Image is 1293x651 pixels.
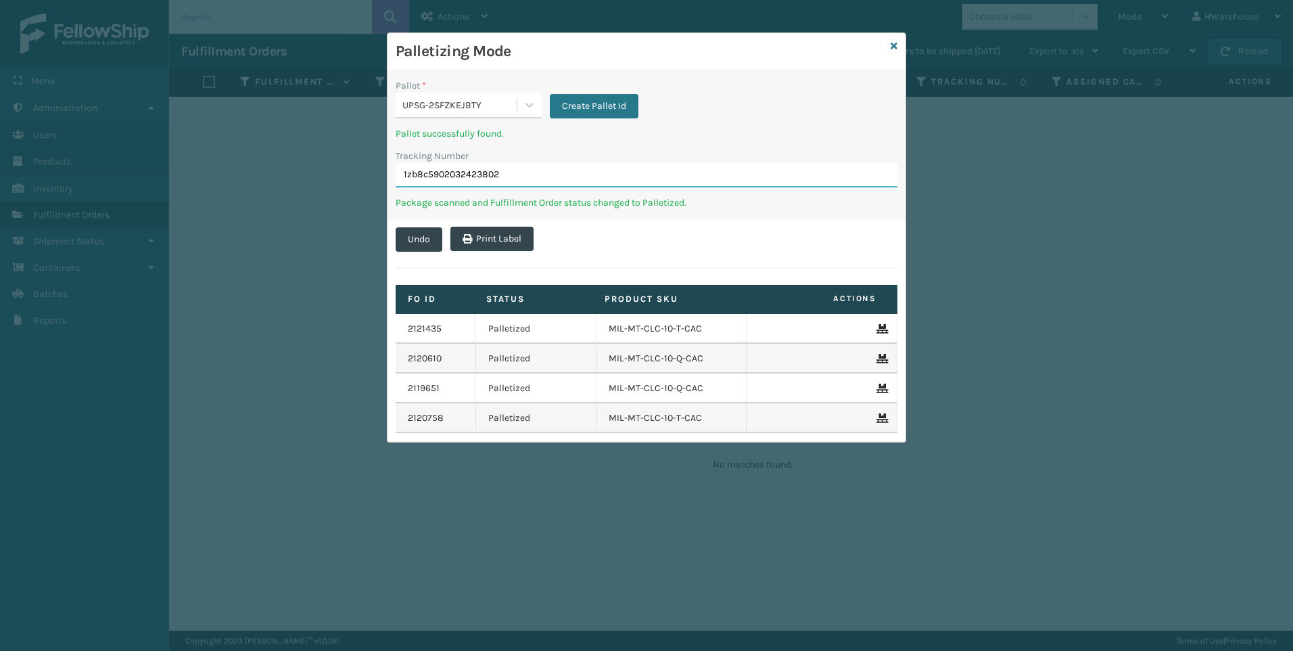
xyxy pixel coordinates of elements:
td: MIL-MT-CLC-10-Q-CAC [596,374,747,403]
label: Tracking Number [396,149,469,163]
td: MIL-MT-CLC-10-T-CAC [596,314,747,344]
td: Palletized [476,374,596,403]
i: Remove From Pallet [876,324,885,334]
td: MIL-MT-CLC-10-Q-CAC [596,344,747,374]
i: Remove From Pallet [876,413,885,423]
td: MIL-MT-CLC-10-T-CAC [596,403,747,433]
div: UPSG-2SFZKEJBTY [402,98,518,112]
i: Remove From Pallet [876,354,885,363]
label: Fo Id [408,293,461,305]
label: Status [486,293,580,305]
p: Package scanned and Fulfillment Order status changed to Palletized. [396,196,897,210]
td: Palletized [476,344,596,374]
p: Pallet successfully found. [396,127,638,141]
a: 2121435 [408,322,442,336]
span: Actions [745,288,885,310]
button: Create Pallet Id [550,94,638,118]
td: Palletized [476,403,596,433]
td: Palletized [476,314,596,344]
label: Product SKU [605,293,727,305]
i: Remove From Pallet [876,384,885,393]
h3: Palletizing Mode [396,41,885,62]
a: 2119651 [408,382,440,395]
button: Undo [396,227,442,252]
button: Print Label [450,227,534,251]
a: 2120610 [408,352,442,365]
label: Pallet [396,78,426,93]
a: 2120758 [408,411,444,425]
